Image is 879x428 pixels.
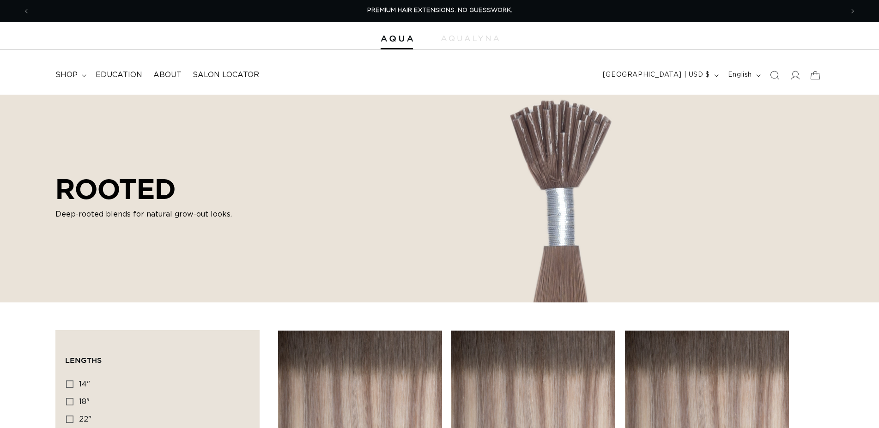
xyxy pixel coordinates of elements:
span: PREMIUM HAIR EXTENSIONS. NO GUESSWORK. [367,7,512,13]
summary: shop [50,65,90,85]
img: Aqua Hair Extensions [381,36,413,42]
span: English [728,70,752,80]
span: 22" [79,416,91,423]
span: About [153,70,182,80]
a: About [148,65,187,85]
button: [GEOGRAPHIC_DATA] | USD $ [597,66,722,84]
button: English [722,66,764,84]
img: aqualyna.com [441,36,499,41]
button: Previous announcement [16,2,36,20]
summary: Search [764,65,785,85]
a: Education [90,65,148,85]
a: Salon Locator [187,65,265,85]
h2: ROOTED [55,173,263,205]
span: 18" [79,398,90,405]
summary: Lengths (0 selected) [65,340,250,373]
span: Education [96,70,142,80]
span: Salon Locator [193,70,259,80]
span: [GEOGRAPHIC_DATA] | USD $ [603,70,710,80]
p: Deep-rooted blends for natural grow-out looks. [55,209,263,220]
span: 14" [79,380,90,388]
button: Next announcement [843,2,863,20]
span: shop [55,70,78,80]
span: Lengths [65,356,102,364]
